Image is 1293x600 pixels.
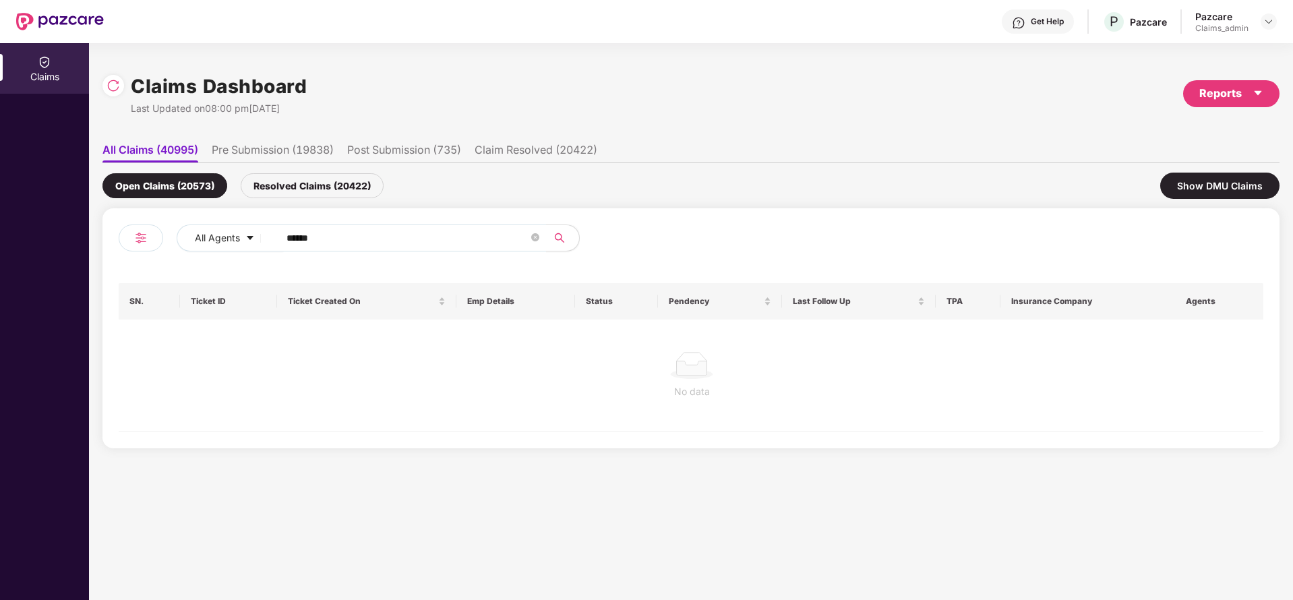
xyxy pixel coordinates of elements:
[180,283,277,320] th: Ticket ID
[131,71,307,101] h1: Claims Dashboard
[177,224,284,251] button: All Agentscaret-down
[119,283,180,320] th: SN.
[1263,16,1274,27] img: svg+xml;base64,PHN2ZyBpZD0iRHJvcGRvd24tMzJ4MzIiIHhtbG5zPSJodHRwOi8vd3d3LnczLm9yZy8yMDAwL3N2ZyIgd2...
[936,283,1000,320] th: TPA
[546,233,572,243] span: search
[241,173,384,198] div: Resolved Claims (20422)
[1175,283,1263,320] th: Agents
[1195,10,1249,23] div: Pazcare
[793,296,915,307] span: Last Follow Up
[575,283,659,320] th: Status
[1130,16,1167,28] div: Pazcare
[1000,283,1176,320] th: Insurance Company
[212,143,334,162] li: Pre Submission (19838)
[1110,13,1118,30] span: P
[1195,23,1249,34] div: Claims_admin
[245,233,255,244] span: caret-down
[782,283,936,320] th: Last Follow Up
[1253,88,1263,98] span: caret-down
[129,384,1254,399] div: No data
[531,233,539,241] span: close-circle
[1199,85,1263,102] div: Reports
[347,143,461,162] li: Post Submission (735)
[277,283,456,320] th: Ticket Created On
[669,296,761,307] span: Pendency
[531,232,539,245] span: close-circle
[658,283,782,320] th: Pendency
[131,101,307,116] div: Last Updated on 08:00 pm[DATE]
[1031,16,1064,27] div: Get Help
[16,13,104,30] img: New Pazcare Logo
[107,79,120,92] img: svg+xml;base64,PHN2ZyBpZD0iUmVsb2FkLTMyeDMyIiB4bWxucz0iaHR0cDovL3d3dy53My5vcmcvMjAwMC9zdmciIHdpZH...
[38,55,51,69] img: svg+xml;base64,PHN2ZyBpZD0iQ2xhaW0iIHhtbG5zPSJodHRwOi8vd3d3LnczLm9yZy8yMDAwL3N2ZyIgd2lkdGg9IjIwIi...
[288,296,435,307] span: Ticket Created On
[456,283,574,320] th: Emp Details
[475,143,597,162] li: Claim Resolved (20422)
[133,230,149,246] img: svg+xml;base64,PHN2ZyB4bWxucz0iaHR0cDovL3d3dy53My5vcmcvMjAwMC9zdmciIHdpZHRoPSIyNCIgaGVpZ2h0PSIyNC...
[102,143,198,162] li: All Claims (40995)
[1160,173,1280,199] div: Show DMU Claims
[195,231,240,245] span: All Agents
[546,224,580,251] button: search
[1012,16,1025,30] img: svg+xml;base64,PHN2ZyBpZD0iSGVscC0zMngzMiIgeG1sbnM9Imh0dHA6Ly93d3cudzMub3JnLzIwMDAvc3ZnIiB3aWR0aD...
[102,173,227,198] div: Open Claims (20573)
